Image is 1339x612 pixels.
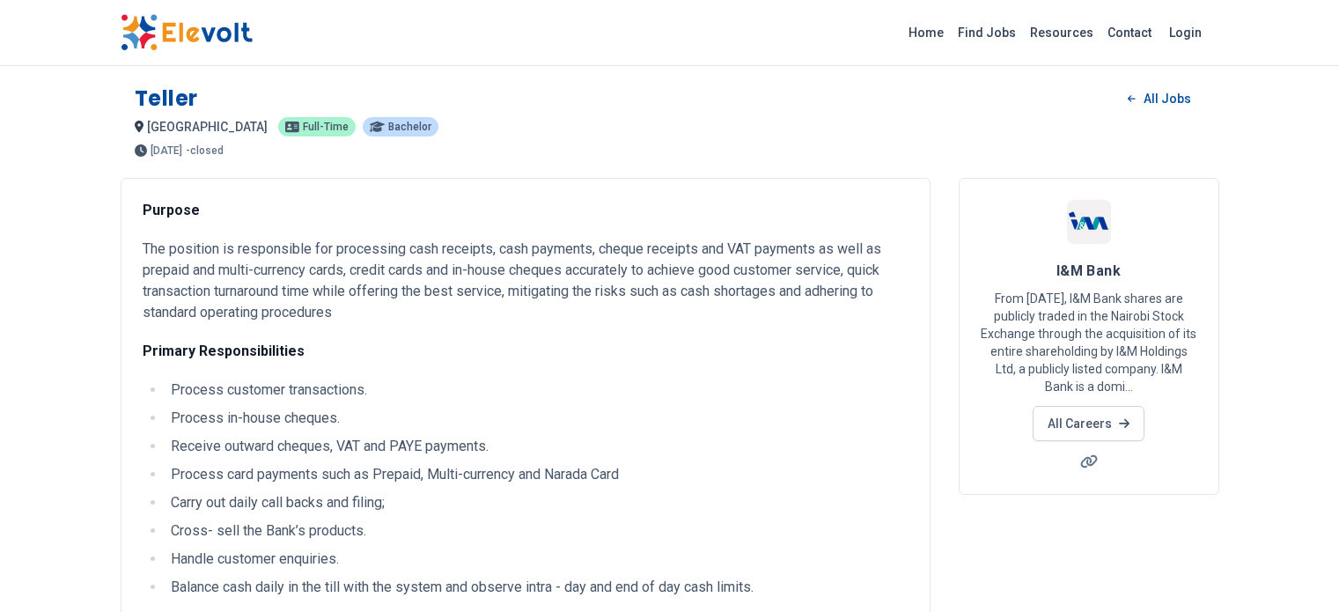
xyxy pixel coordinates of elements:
[1114,85,1204,112] a: All Jobs
[981,290,1197,395] p: From [DATE], I&M Bank shares are publicly traded in the Nairobi Stock Exchange through the acquis...
[1056,262,1122,279] span: I&M Bank
[135,85,199,113] h1: Teller
[166,464,909,485] li: Process card payments such as Prepaid, Multi-currency and Narada Card
[166,577,909,598] li: Balance cash daily in the till with the system and observe intra - day and end of day cash limits.
[166,520,909,542] li: Cross- sell the Bank’s products.
[901,18,951,47] a: Home
[1159,15,1212,50] a: Login
[303,122,349,132] span: Full-time
[147,120,268,134] span: [GEOGRAPHIC_DATA]
[166,492,909,513] li: Carry out daily call backs and filing;
[143,343,305,359] strong: Primary Responsibilities
[166,436,909,457] li: Receive outward cheques, VAT and PAYE payments.
[166,408,909,429] li: Process in-house cheques.
[166,549,909,570] li: Handle customer enquiries.
[186,145,224,156] p: - closed
[151,145,182,156] span: [DATE]
[951,18,1023,47] a: Find Jobs
[166,380,909,401] li: Process customer transactions.
[121,14,253,51] img: Elevolt
[143,239,909,323] p: The position is responsible for processing cash receipts, cash payments, cheque receipts and VAT ...
[1100,18,1159,47] a: Contact
[388,122,431,132] span: Bachelor
[1023,18,1100,47] a: Resources
[1067,200,1111,244] img: I&M Bank
[1033,406,1144,441] a: All Careers
[143,202,200,218] strong: Purpose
